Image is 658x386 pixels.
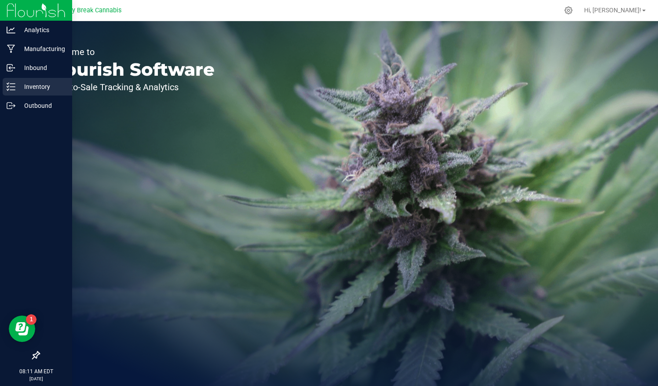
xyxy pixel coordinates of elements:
p: Analytics [15,25,68,35]
inline-svg: Analytics [7,26,15,34]
iframe: Resource center [9,316,35,342]
p: 08:11 AM EDT [4,368,68,375]
p: Inventory [15,81,68,92]
inline-svg: Inbound [7,63,15,72]
p: Inbound [15,62,68,73]
span: Hi, [PERSON_NAME]! [584,7,641,14]
div: Manage settings [563,6,574,15]
span: Lucky Break Cannabis [58,7,121,14]
p: Outbound [15,100,68,111]
p: [DATE] [4,375,68,382]
inline-svg: Inventory [7,82,15,91]
p: Flourish Software [48,61,215,78]
p: Welcome to [48,48,215,56]
iframe: Resource center unread badge [26,314,37,325]
p: Seed-to-Sale Tracking & Analytics [48,83,215,92]
inline-svg: Outbound [7,101,15,110]
p: Manufacturing [15,44,68,54]
inline-svg: Manufacturing [7,44,15,53]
